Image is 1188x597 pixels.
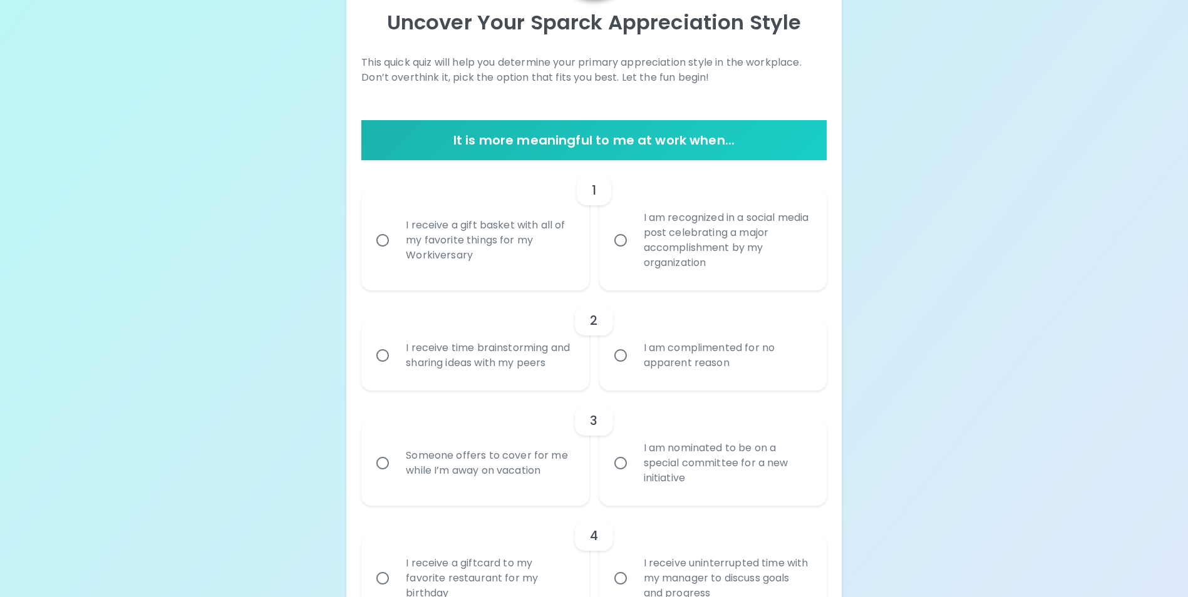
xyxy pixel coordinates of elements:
[590,411,597,431] h6: 3
[592,180,596,200] h6: 1
[634,195,820,285] div: I am recognized in a social media post celebrating a major accomplishment by my organization
[361,390,826,506] div: choice-group-check
[634,426,820,501] div: I am nominated to be on a special committee for a new initiative
[590,526,598,546] h6: 4
[361,55,826,85] p: This quick quiz will help you determine your primary appreciation style in the workplace. Don’t o...
[361,10,826,35] p: Uncover Your Sparck Appreciation Style
[361,160,826,290] div: choice-group-check
[396,325,582,385] div: I receive time brainstorming and sharing ideas with my peers
[396,203,582,278] div: I receive a gift basket with all of my favorite things for my Workiversary
[396,433,582,493] div: Someone offers to cover for me while I’m away on vacation
[366,130,821,150] h6: It is more meaningful to me at work when...
[634,325,820,385] div: I am complimented for no apparent reason
[590,310,597,330] h6: 2
[361,290,826,390] div: choice-group-check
